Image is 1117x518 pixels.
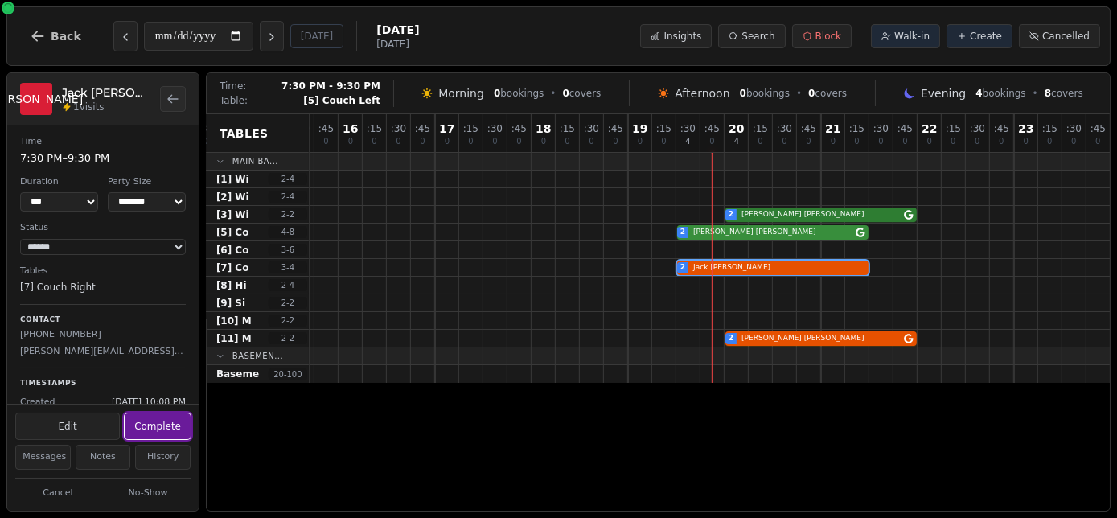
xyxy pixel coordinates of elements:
[975,88,982,99] span: 4
[216,226,249,239] span: [5] Co
[656,124,671,134] span: : 15
[343,123,358,134] span: 16
[808,88,815,99] span: 0
[376,38,419,51] span: [DATE]
[51,31,81,42] span: Back
[20,150,186,166] dd: 7:30 PM – 9:30 PM
[690,227,854,238] span: [PERSON_NAME] [PERSON_NAME]
[396,138,400,146] span: 0
[792,24,852,48] button: Block
[740,87,790,100] span: bookings
[825,123,840,134] span: 21
[15,483,101,504] button: Cancel
[562,88,569,99] span: 0
[20,314,186,326] p: Contact
[438,85,484,101] span: Morning
[1042,30,1090,43] span: Cancelled
[871,24,940,48] button: Walk-in
[738,333,902,344] span: [PERSON_NAME] [PERSON_NAME]
[613,138,618,146] span: 0
[1018,123,1033,134] span: 23
[1045,88,1051,99] span: 8
[135,445,191,470] button: History
[1047,138,1052,146] span: 0
[946,124,961,134] span: : 15
[232,155,278,167] span: Main Ba...
[463,124,478,134] span: : 15
[808,87,847,100] span: covers
[729,123,744,134] span: 20
[922,123,937,134] span: 22
[831,138,836,146] span: 0
[904,210,914,220] svg: Google booking
[675,85,729,101] span: Afternoon
[290,24,344,48] button: [DATE]
[904,334,914,343] svg: Google booking
[269,226,307,238] span: 4 - 8
[62,84,150,101] h2: Jack [PERSON_NAME]
[951,138,955,146] span: 0
[801,124,816,134] span: : 45
[729,333,733,344] span: 2
[550,87,556,100] span: •
[796,87,802,100] span: •
[1090,124,1106,134] span: : 45
[216,279,247,292] span: [8] Hi
[608,124,623,134] span: : 45
[740,88,746,99] span: 0
[20,175,98,189] dt: Duration
[541,138,546,146] span: 0
[638,138,643,146] span: 0
[536,123,551,134] span: 18
[269,191,307,203] span: 2 - 4
[777,124,792,134] span: : 30
[902,138,907,146] span: 0
[927,138,932,146] span: 0
[680,262,685,273] span: 2
[994,124,1009,134] span: : 45
[494,88,500,99] span: 0
[269,244,307,256] span: 3 - 6
[975,87,1025,100] span: bookings
[73,101,105,113] span: 1 visits
[76,445,131,470] button: Notes
[562,87,601,100] span: covers
[947,24,1012,48] button: Create
[873,124,889,134] span: : 30
[1066,124,1082,134] span: : 30
[878,138,883,146] span: 0
[216,332,252,345] span: [11] M
[734,138,739,146] span: 4
[999,138,1004,146] span: 0
[632,123,647,134] span: 19
[323,138,328,146] span: 0
[20,135,186,149] dt: Time
[269,208,307,220] span: 2 - 2
[216,297,245,310] span: [9] Si
[372,138,376,146] span: 0
[216,208,249,221] span: [3] Wi
[220,80,246,92] span: Time:
[806,138,811,146] span: 0
[108,175,186,189] dt: Party Size
[738,209,902,220] span: [PERSON_NAME] [PERSON_NAME]
[584,124,599,134] span: : 30
[216,173,249,186] span: [1] Wi
[232,350,283,362] span: Basemen...
[680,227,685,238] span: 2
[718,24,785,48] button: Search
[20,396,55,409] span: Created
[729,209,733,220] span: 2
[216,261,249,274] span: [7] Co
[269,173,307,185] span: 2 - 4
[318,124,334,134] span: : 45
[894,30,930,43] span: Walk-in
[216,191,249,203] span: [2] Wi
[303,94,380,107] span: [5] Couch Left
[1071,138,1076,146] span: 0
[376,22,419,38] span: [DATE]
[970,30,1002,43] span: Create
[269,332,307,344] span: 2 - 2
[640,24,712,48] button: Insights
[269,261,307,273] span: 3 - 4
